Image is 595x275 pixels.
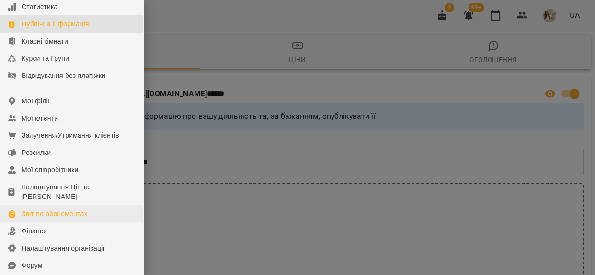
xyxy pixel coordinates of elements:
div: Публічна інформація [22,19,89,29]
div: Мої співробітники [22,165,79,175]
div: Курси та Групи [22,54,69,63]
div: Мої філії [22,96,50,106]
div: Налаштування Цін та [PERSON_NAME] [21,182,136,201]
div: Відвідування без платіжки [22,71,105,80]
div: Мої клієнти [22,113,58,123]
div: Статистика [22,2,58,11]
div: Звіт по абонементах [22,209,88,219]
div: Залучення/Утримання клієнтів [22,131,119,140]
div: Розсилки [22,148,51,157]
div: Форум [22,261,43,270]
div: Класні кімнати [22,36,68,46]
div: Налаштування організації [22,243,105,253]
div: Фінанси [22,226,47,236]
